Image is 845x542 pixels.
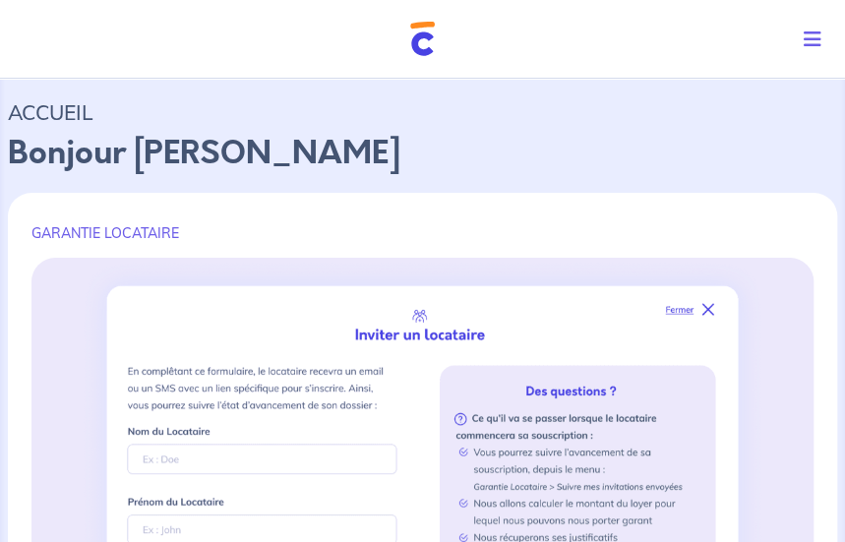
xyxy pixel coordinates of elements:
p: GARANTIE LOCATAIRE [31,224,814,242]
p: Bonjour [PERSON_NAME] [8,130,837,177]
p: ACCUEIL [8,94,837,130]
button: Toggle navigation [788,14,845,65]
img: Cautioneo [410,22,435,56]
